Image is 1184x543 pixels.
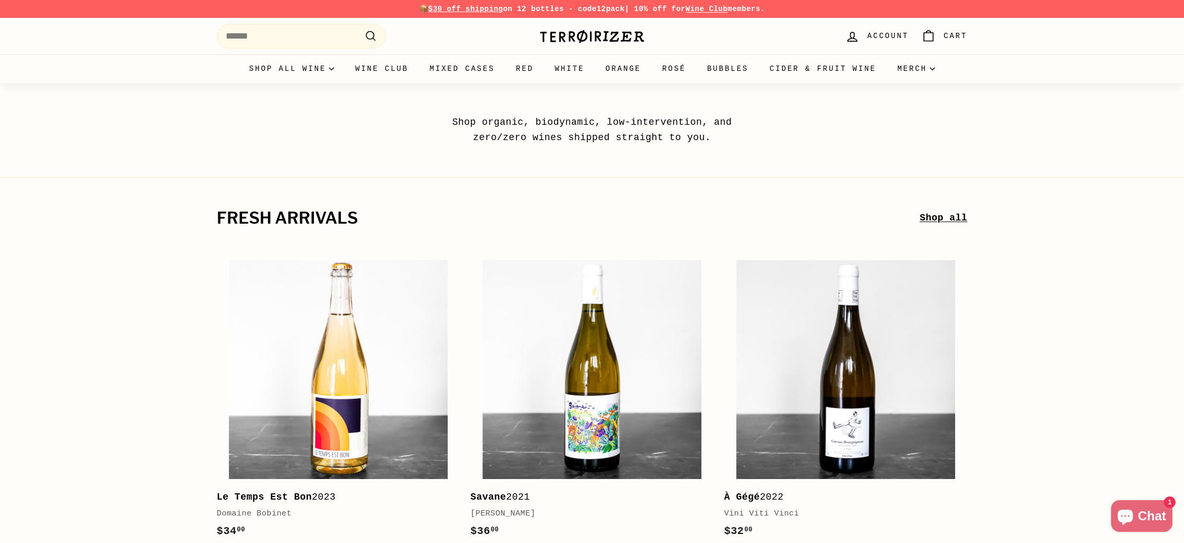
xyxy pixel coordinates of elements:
p: 📦 on 12 bottles - code | 10% off for members. [217,3,967,15]
summary: Merch [887,54,946,83]
b: Savane [470,492,506,502]
a: White [544,54,595,83]
a: Rosé [652,54,697,83]
span: Account [867,30,909,42]
b: Le Temps Est Bon [217,492,312,502]
div: [PERSON_NAME] [470,508,703,520]
a: Wine Club [686,5,728,13]
a: Cider & Fruit Wine [759,54,887,83]
strong: 12pack [597,5,625,13]
a: Shop all [920,210,967,226]
div: 2023 [217,490,449,505]
p: Shop organic, biodynamic, low-intervention, and zero/zero wines shipped straight to you. [428,115,756,145]
sup: 00 [744,526,752,533]
a: Mixed Cases [419,54,505,83]
a: Red [505,54,544,83]
a: Cart [915,21,974,52]
a: Account [839,21,915,52]
h2: fresh arrivals [217,209,920,227]
div: Primary [196,54,988,83]
sup: 00 [491,526,498,533]
span: $32 [724,525,753,537]
div: Domaine Bobinet [217,508,449,520]
a: Wine Club [345,54,419,83]
a: Orange [595,54,652,83]
inbox-online-store-chat: Shopify online store chat [1108,500,1176,535]
a: Bubbles [697,54,759,83]
sup: 00 [237,526,245,533]
span: $30 off shipping [428,5,503,13]
div: 2021 [470,490,703,505]
span: $34 [217,525,245,537]
div: Vini Viti Vinci [724,508,957,520]
span: $36 [470,525,499,537]
b: À Gégé [724,492,760,502]
summary: Shop all wine [238,54,345,83]
span: Cart [943,30,967,42]
div: 2022 [724,490,957,505]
